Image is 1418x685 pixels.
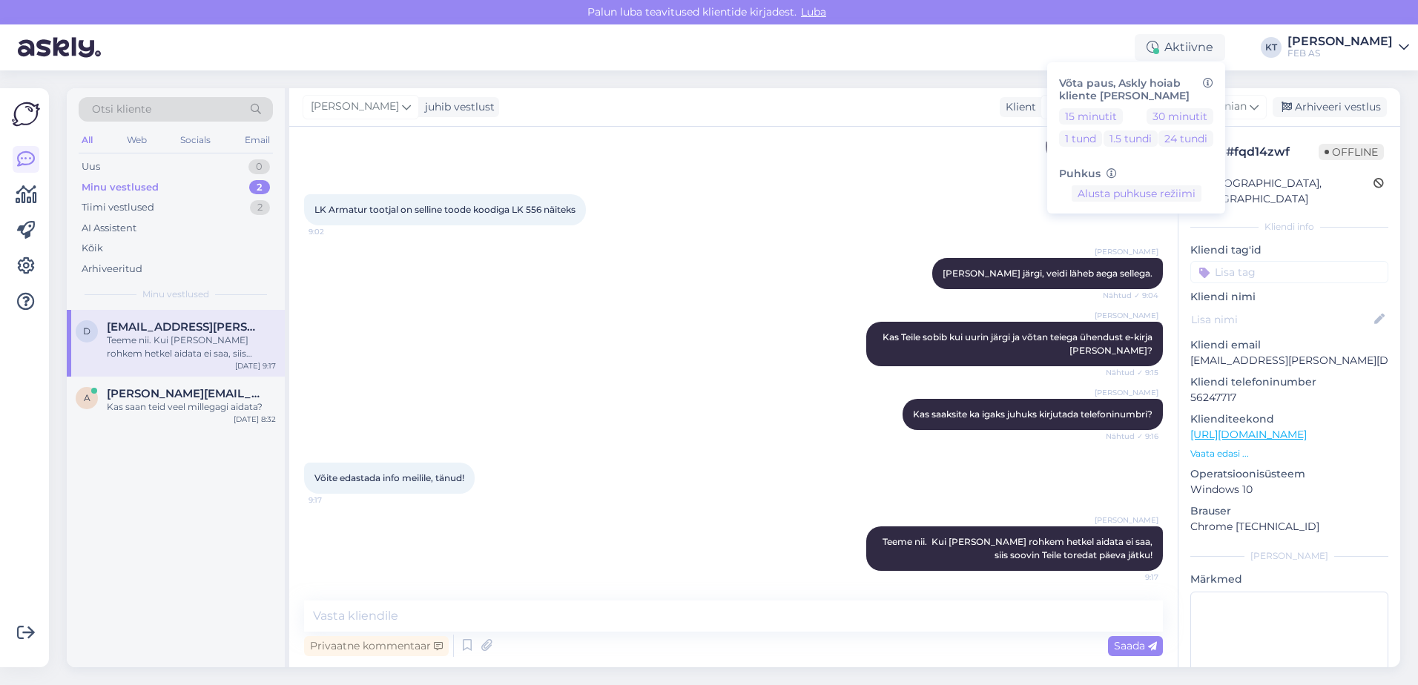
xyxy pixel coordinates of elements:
[314,204,576,215] span: LK Armatur tootjal on selline toode koodiga LK 556 näiteks
[1103,431,1158,442] span: Nähtud ✓ 9:16
[1226,143,1319,161] div: # fqd14zwf
[1190,482,1388,497] p: Windows 10
[1059,77,1213,102] h6: Võta paus, Askly hoiab kliente [PERSON_NAME]
[107,320,261,334] span: ds.lauri@gmail.com
[1190,572,1388,587] p: Märkmed
[1114,639,1157,652] span: Saada
[1095,246,1158,257] span: [PERSON_NAME]
[1190,411,1388,427] p: Klienditeekond
[107,400,276,414] div: Kas saan teid veel millegagi aidata?
[883,536,1155,560] span: Teeme nii. Kui [PERSON_NAME] rohkem hetkel aidata ei saa, siis soovin Teile toredat päeva jätku!
[1095,387,1158,398] span: [PERSON_NAME]
[1287,47,1393,59] div: FEB AS
[1190,337,1388,353] p: Kliendi email
[242,130,273,150] div: Email
[1190,261,1388,283] input: Lisa tag
[82,241,103,256] div: Kõik
[79,130,96,150] div: All
[1261,37,1282,58] div: KT
[913,408,1152,420] span: Kas saaksite ka igaks juhuks kirjutada telefoninumbri?
[419,99,495,115] div: juhib vestlust
[12,100,40,128] img: Askly Logo
[248,159,270,174] div: 0
[1135,34,1225,61] div: Aktiivne
[1190,549,1388,563] div: [PERSON_NAME]
[1190,220,1388,234] div: Kliendi info
[107,334,276,360] div: Teeme nii. Kui [PERSON_NAME] rohkem hetkel aidata ei saa, siis soovin Teile toredat päeva jätku!
[82,200,154,215] div: Tiimi vestlused
[1190,390,1388,406] p: 56247717
[1190,503,1388,519] p: Brauser
[1147,108,1213,125] button: 30 minutit
[83,325,90,337] span: d
[92,102,151,117] span: Otsi kliente
[1287,36,1409,59] a: [PERSON_NAME]FEB AS
[309,494,364,506] span: 9:17
[82,180,159,195] div: Minu vestlused
[1190,289,1388,305] p: Kliendi nimi
[82,159,100,174] div: Uus
[142,288,209,301] span: Minu vestlused
[1103,290,1158,301] span: Nähtud ✓ 9:04
[943,268,1152,279] span: [PERSON_NAME] järgi, veidi läheb aega sellega.
[1190,374,1388,390] p: Kliendi telefoninumber
[1104,130,1158,147] button: 1.5 tundi
[1273,97,1387,117] div: Arhiveeri vestlus
[1190,447,1388,460] p: Vaata edasi ...
[1190,519,1388,535] p: Chrome [TECHNICAL_ID]
[124,130,150,150] div: Web
[1190,242,1388,258] p: Kliendi tag'id
[1195,176,1374,207] div: [GEOGRAPHIC_DATA], [GEOGRAPHIC_DATA]
[304,636,449,656] div: Privaatne kommentaar
[234,414,276,425] div: [DATE] 8:32
[1287,36,1393,47] div: [PERSON_NAME]
[1190,353,1388,368] p: [EMAIL_ADDRESS][PERSON_NAME][DOMAIN_NAME]
[84,392,90,403] span: a
[1190,466,1388,482] p: Operatsioonisüsteem
[82,262,142,277] div: Arhiveeritud
[1072,185,1201,202] button: Alusta puhkuse režiimi
[235,360,276,371] div: [DATE] 9:17
[177,130,214,150] div: Socials
[1059,130,1102,147] button: 1 tund
[82,221,136,236] div: AI Assistent
[1190,428,1307,441] a: [URL][DOMAIN_NAME]
[311,99,399,115] span: [PERSON_NAME]
[1319,144,1384,160] span: Offline
[1103,367,1158,378] span: Nähtud ✓ 9:15
[1059,108,1123,125] button: 15 minutit
[1158,130,1213,147] button: 24 tundi
[250,200,270,215] div: 2
[883,331,1155,356] span: Kas Teile sobib kui uurin järgi ja võtan teiega ühendust e-kirja [PERSON_NAME]?
[309,226,364,237] span: 9:02
[107,387,261,400] span: andrus.aavik@gmail.com
[1095,310,1158,321] span: [PERSON_NAME]
[1103,572,1158,583] span: 9:17
[1095,514,1158,526] span: [PERSON_NAME]
[1059,168,1213,180] h6: Puhkus
[314,472,464,483] span: Võite edastada info meilile, tänud!
[1191,311,1371,328] input: Lisa nimi
[1000,99,1036,115] div: Klient
[249,180,270,195] div: 2
[797,5,831,19] span: Luba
